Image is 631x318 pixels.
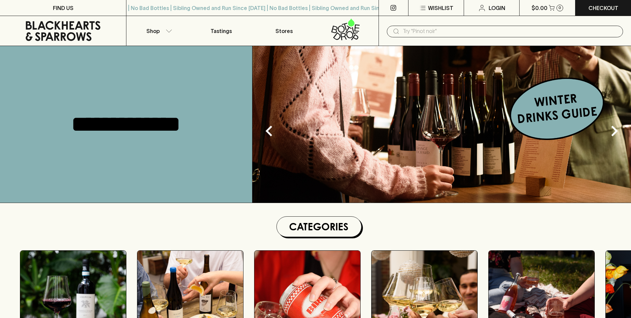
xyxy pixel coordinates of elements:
img: optimise [252,46,631,203]
p: Tastings [211,27,232,35]
a: Stores [252,16,315,46]
button: Previous [256,118,282,144]
p: Checkout [588,4,618,12]
p: 0 [558,6,561,10]
p: Stores [275,27,293,35]
p: Login [489,4,505,12]
h1: Categories [279,219,359,234]
p: Shop [146,27,160,35]
p: Wishlist [428,4,453,12]
p: $0.00 [532,4,548,12]
button: Shop [126,16,189,46]
button: Next [601,118,628,144]
input: Try "Pinot noir" [403,26,618,37]
p: FIND US [53,4,74,12]
a: Tastings [190,16,252,46]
